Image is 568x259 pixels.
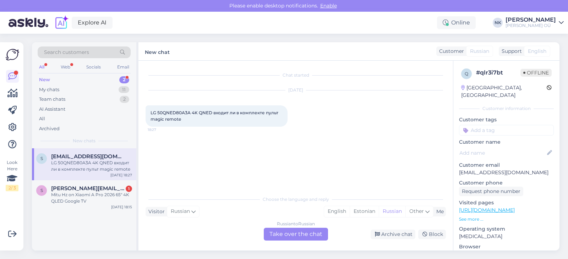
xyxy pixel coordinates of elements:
[116,62,131,72] div: Email
[40,156,43,161] span: s
[459,225,554,233] p: Operating system
[120,96,129,103] div: 2
[39,115,45,122] div: All
[6,159,18,191] div: Look Here
[111,204,132,210] div: [DATE] 18:15
[459,149,546,157] input: Add name
[506,17,564,28] a: [PERSON_NAME][PERSON_NAME] OÜ
[264,228,328,241] div: Take over the chat
[51,192,132,204] div: Mitu Hz on Xiaomi A Pro 2026 65" 4K QLED Google TV
[506,17,556,23] div: [PERSON_NAME]
[39,86,59,93] div: My chats
[459,179,554,187] p: Customer phone
[350,206,379,217] div: Estonian
[39,106,65,113] div: AI Assistant
[59,62,72,72] div: Web
[148,127,174,132] span: 18:27
[126,186,132,192] div: 1
[51,153,125,160] span: sass2@yandex.ru
[459,199,554,206] p: Visited pages
[506,23,556,28] div: [PERSON_NAME] OÜ
[433,208,444,215] div: Me
[409,208,424,214] span: Other
[73,138,95,144] span: New chats
[459,169,554,176] p: [EMAIL_ADDRESS][DOMAIN_NAME]
[51,185,125,192] span: Selter.Simon@gmail.com
[110,172,132,178] div: [DATE] 18:27
[51,160,132,172] div: LG 50QNED80A3A 4K QNED входит ли в комплекте пульт magic remote
[40,188,43,193] span: S
[318,2,339,9] span: Enable
[459,105,554,112] div: Customer information
[6,48,19,61] img: Askly Logo
[461,84,547,99] div: [GEOGRAPHIC_DATA], [GEOGRAPHIC_DATA]
[459,116,554,123] p: Customer tags
[465,71,468,76] span: q
[459,161,554,169] p: Customer email
[6,185,18,191] div: 2 / 3
[38,62,46,72] div: All
[54,15,69,30] img: explore-ai
[470,48,489,55] span: Russian
[459,216,554,222] p: See more ...
[44,49,89,56] span: Search customers
[85,62,102,72] div: Socials
[499,48,522,55] div: Support
[119,76,129,83] div: 2
[437,16,476,29] div: Online
[277,221,315,227] div: Russian to Russian
[418,230,446,239] div: Block
[145,46,170,56] label: New chat
[146,196,446,203] div: Choose the language and reply
[436,48,464,55] div: Customer
[171,208,190,215] span: Russian
[459,125,554,136] input: Add a tag
[528,48,546,55] span: English
[493,18,503,28] div: NK
[379,206,405,217] div: Russian
[119,86,129,93] div: 11
[39,76,50,83] div: New
[520,69,552,77] span: Offline
[151,110,279,122] span: LG 50QNED80A3A 4K QNED входит ли в комплекте пульт magic remote
[459,207,515,213] a: [URL][DOMAIN_NAME]
[39,96,65,103] div: Team chats
[459,138,554,146] p: Customer name
[459,187,523,196] div: Request phone number
[324,206,350,217] div: English
[146,87,446,93] div: [DATE]
[146,208,165,215] div: Visitor
[39,125,60,132] div: Archived
[476,68,520,77] div: # qlr3i7bt
[72,17,113,29] a: Explore AI
[459,243,554,250] p: Browser
[371,230,415,239] div: Archive chat
[146,72,446,78] div: Chat started
[459,233,554,240] p: [MEDICAL_DATA]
